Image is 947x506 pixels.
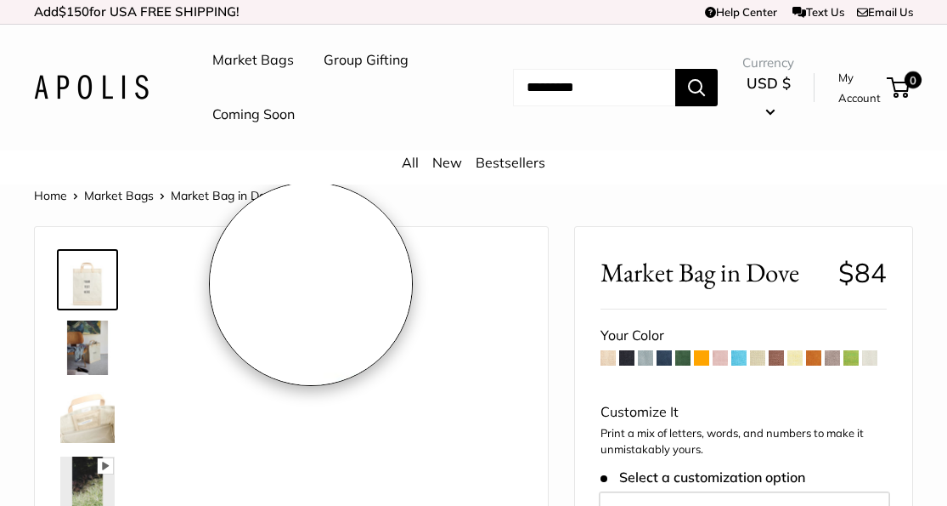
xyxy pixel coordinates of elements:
p: Print a mix of letters, words, and numbers to make it unmistakably yours. [600,425,887,458]
a: Market Bags [84,188,154,203]
a: Email Us [857,5,913,19]
span: $84 [838,256,887,289]
img: Market Bag in Dove [60,321,115,375]
nav: Breadcrumb [34,185,279,207]
input: Search... [513,69,675,106]
a: Coming Soon [212,102,295,128]
a: Text Us [792,5,844,19]
span: 0 [905,71,922,88]
img: Market Bag in Dove [60,253,115,307]
div: Your Color [600,323,887,349]
a: Market Bags [212,48,294,73]
a: My Account [838,67,881,109]
a: 0 [888,77,910,98]
span: USD $ [747,74,791,92]
a: Market Bag in Dove [57,317,118,378]
span: Market Bag in Dove [171,188,279,203]
a: Home [34,188,67,203]
span: $150 [59,3,89,20]
button: USD $ [742,70,794,124]
span: Market Bag in Dove [600,257,826,288]
button: Search [675,69,718,106]
a: Market Bag in Dove [57,385,118,446]
a: All [402,154,419,171]
a: Group Gifting [324,48,409,73]
span: Select a customization option [600,469,805,486]
a: Help Center [705,5,777,19]
img: Market Bag in Dove [60,389,115,443]
img: Apolis [34,75,149,99]
div: Customize It [600,400,887,425]
a: Bestsellers [476,154,545,171]
a: Market Bag in Dove [57,249,118,310]
a: New [432,154,462,171]
span: Currency [742,51,794,75]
